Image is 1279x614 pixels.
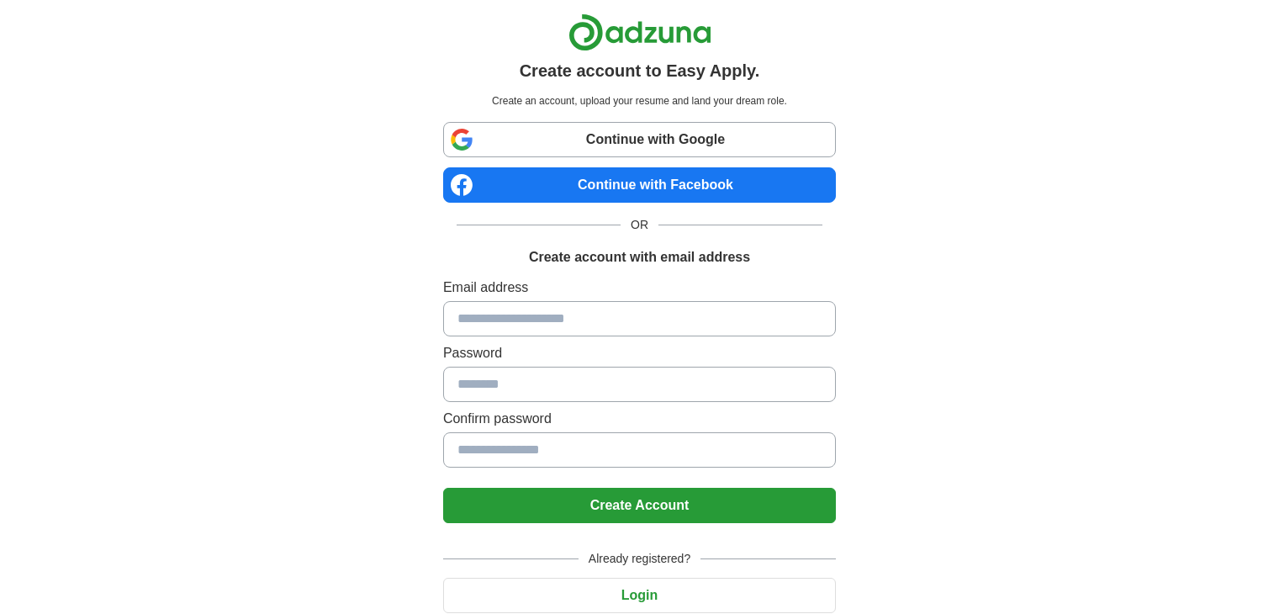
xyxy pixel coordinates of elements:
h1: Create account with email address [529,247,750,267]
label: Confirm password [443,409,836,429]
p: Create an account, upload your resume and land your dream role. [447,93,832,109]
label: Password [443,343,836,363]
label: Email address [443,278,836,298]
img: Adzuna logo [568,13,711,51]
span: OR [621,216,658,234]
a: Continue with Google [443,122,836,157]
a: Continue with Facebook [443,167,836,203]
h1: Create account to Easy Apply. [520,58,760,83]
a: Login [443,588,836,602]
button: Login [443,578,836,613]
button: Create Account [443,488,836,523]
span: Already registered? [579,550,700,568]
